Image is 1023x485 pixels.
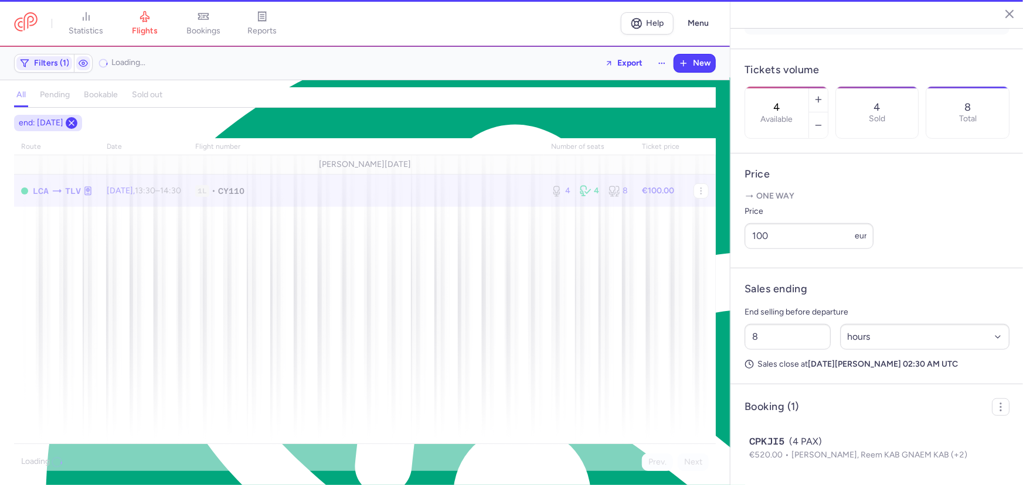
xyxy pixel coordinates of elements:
[745,223,874,249] input: ---
[745,282,807,296] h4: Sales ending
[749,450,791,460] span: €520.00
[132,26,158,36] span: flights
[647,19,664,28] span: Help
[186,26,220,36] span: bookings
[681,12,716,35] button: Menu
[597,54,650,73] button: Export
[674,54,715,72] button: New
[247,26,277,36] span: reports
[745,400,799,414] h4: Booking (1)
[808,359,958,369] strong: [DATE][PERSON_NAME] 02:30 AM UTC
[693,59,711,68] span: New
[111,58,145,68] span: Loading...
[745,324,831,350] input: ##
[617,59,643,67] span: Export
[855,231,867,241] span: eur
[745,168,1010,181] h4: Price
[57,11,115,36] a: statistics
[174,11,233,36] a: bookings
[749,435,1005,449] div: (4 PAX)
[14,12,38,34] a: CitizenPlane red outlined logo
[869,114,885,124] p: Sold
[745,359,1010,370] p: Sales close at
[749,435,1005,462] button: CPKJI5(4 PAX)€520.00[PERSON_NAME], Reem KAB GNAEM KAB (+2)
[745,204,874,218] label: Price
[791,450,967,460] span: [PERSON_NAME], Reem KAB GNAEM KAB (+2)
[745,63,1010,77] h4: Tickets volume
[15,54,74,72] button: Filters (1)
[19,117,63,129] span: end: [DATE]
[233,11,291,36] a: reports
[34,59,69,68] span: Filters (1)
[959,114,977,124] p: Total
[964,101,971,113] p: 8
[621,12,674,35] a: Help
[874,101,880,113] p: 4
[69,26,104,36] span: statistics
[745,305,1010,319] p: End selling before departure
[760,115,793,124] label: Available
[115,11,174,36] a: flights
[749,435,784,449] span: CPKJI5
[745,190,1010,202] p: One way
